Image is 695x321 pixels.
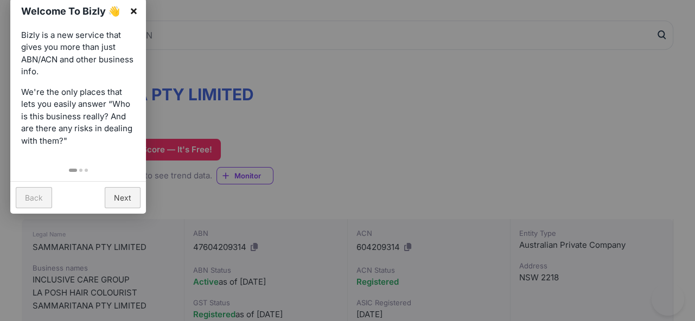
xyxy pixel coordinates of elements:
a: Back [16,187,52,208]
p: We're the only places that lets you easily answer “Who is this business really? And are there any... [21,86,135,147]
h1: Welcome To Bizly 👋 [21,4,124,18]
a: Next [105,187,141,208]
p: Bizly is a new service that gives you more than just ABN/ACN and other business info. [21,29,135,78]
